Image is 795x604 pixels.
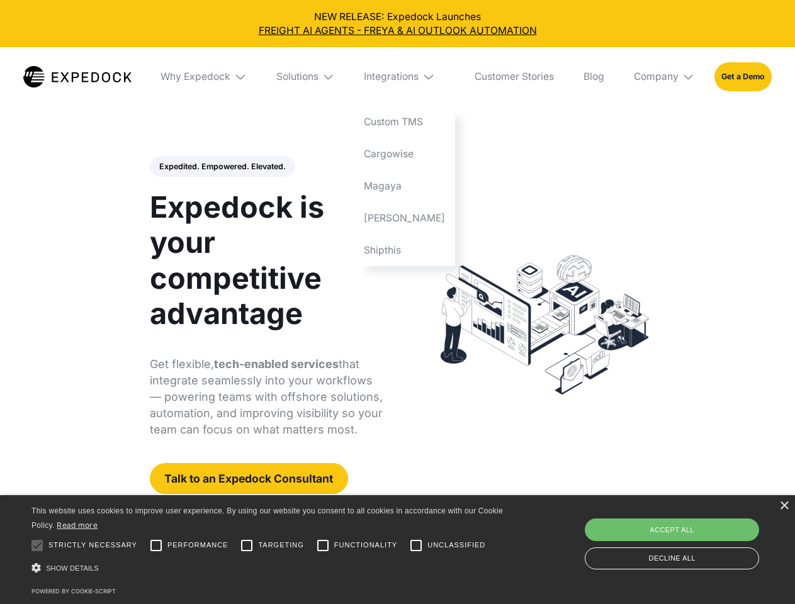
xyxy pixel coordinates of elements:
[427,540,485,551] span: Unclassified
[266,47,344,106] div: Solutions
[214,357,339,371] strong: tech-enabled services
[624,47,704,106] div: Company
[354,202,455,234] a: [PERSON_NAME]
[634,70,679,83] div: Company
[354,234,455,266] a: Shipthis
[354,106,455,138] a: Custom TMS
[150,189,383,331] h1: Expedock is your competitive advantage
[150,356,383,438] p: Get flexible, that integrate seamlessly into your workflows — powering teams with offshore soluti...
[334,540,397,551] span: Functionality
[46,564,99,572] span: Show details
[161,70,230,83] div: Why Expedock
[354,138,455,171] a: Cargowise
[573,47,614,106] a: Blog
[364,70,419,83] div: Integrations
[354,47,455,106] div: Integrations
[276,70,319,83] div: Solutions
[48,540,137,551] span: Strictly necessary
[151,47,257,106] div: Why Expedock
[258,540,303,551] span: Targeting
[354,170,455,202] a: Magaya
[10,10,786,38] div: NEW RELEASE: Expedock Launches
[150,463,348,494] a: Talk to an Expedock Consultant
[57,520,98,530] a: Read more
[31,506,503,530] span: This website uses cookies to improve user experience. By using our website you consent to all coo...
[31,588,116,595] a: Powered by cookie-script
[10,24,786,38] a: FREIGHT AI AGENTS - FREYA & AI OUTLOOK AUTOMATION
[167,540,228,551] span: Performance
[585,468,795,604] iframe: Chat Widget
[465,47,563,106] a: Customer Stories
[354,106,455,266] nav: Integrations
[31,560,507,577] div: Show details
[714,62,772,91] a: Get a Demo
